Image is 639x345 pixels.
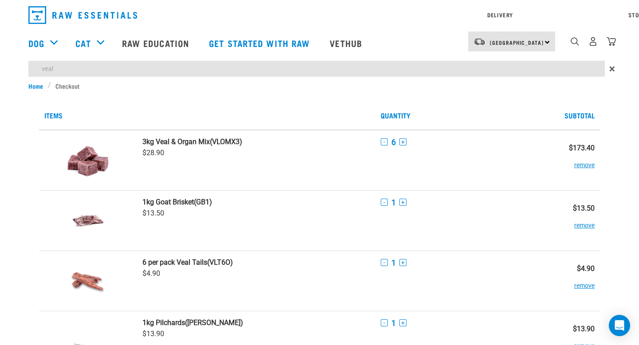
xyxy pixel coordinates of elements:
[574,273,595,290] button: remove
[609,315,630,336] div: Open Intercom Messenger
[142,209,164,217] span: $13.50
[399,259,406,266] button: +
[113,25,200,61] a: Raw Education
[399,319,406,326] button: +
[28,61,605,77] input: Search...
[142,318,185,327] strong: 1kg Pilchards
[142,258,371,267] a: 6 per pack Veal Tails(VLT6O)
[544,190,600,251] td: $13.50
[28,81,48,90] a: Home
[142,318,371,327] a: 1kg Pilchards([PERSON_NAME])
[391,137,396,147] span: 6
[142,258,207,267] strong: 6 per pack Veal Tails
[588,37,598,46] img: user.png
[544,251,600,311] td: $4.90
[21,3,618,27] nav: dropdown navigation
[381,199,388,206] button: -
[571,37,579,46] img: home-icon-1@2x.png
[609,61,615,77] span: ×
[142,149,164,157] span: $28.90
[142,269,160,278] span: $4.90
[28,6,137,24] img: Raw Essentials Logo
[607,37,616,46] img: home-icon@2x.png
[381,138,388,145] button: -
[574,152,595,169] button: remove
[391,258,396,267] span: 1
[544,130,600,191] td: $173.40
[142,198,194,206] strong: 1kg Goat Brisket
[65,137,111,183] img: Veal & Organ Mix
[375,101,544,130] th: Quantity
[381,319,388,326] button: -
[28,81,611,90] nav: breadcrumbs
[65,198,111,243] img: Goat Brisket
[399,138,406,145] button: +
[28,36,44,50] a: Dog
[487,13,513,16] a: Delivery
[142,198,371,206] a: 1kg Goat Brisket(GB1)
[142,137,210,146] strong: 3kg Veal & Organ Mix
[544,101,600,130] th: Subtotal
[381,259,388,266] button: -
[65,258,111,304] img: Veal Tails
[574,212,595,230] button: remove
[490,41,544,44] span: [GEOGRAPHIC_DATA]
[321,25,373,61] a: Vethub
[142,137,371,146] a: 3kg Veal & Organ Mix(VLOMX3)
[200,25,321,61] a: Get started with Raw
[399,199,406,206] button: +
[75,36,91,50] a: Cat
[142,329,164,338] span: $13.90
[391,198,396,207] span: 1
[391,318,396,328] span: 1
[39,101,375,130] th: Items
[473,38,485,46] img: van-moving.png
